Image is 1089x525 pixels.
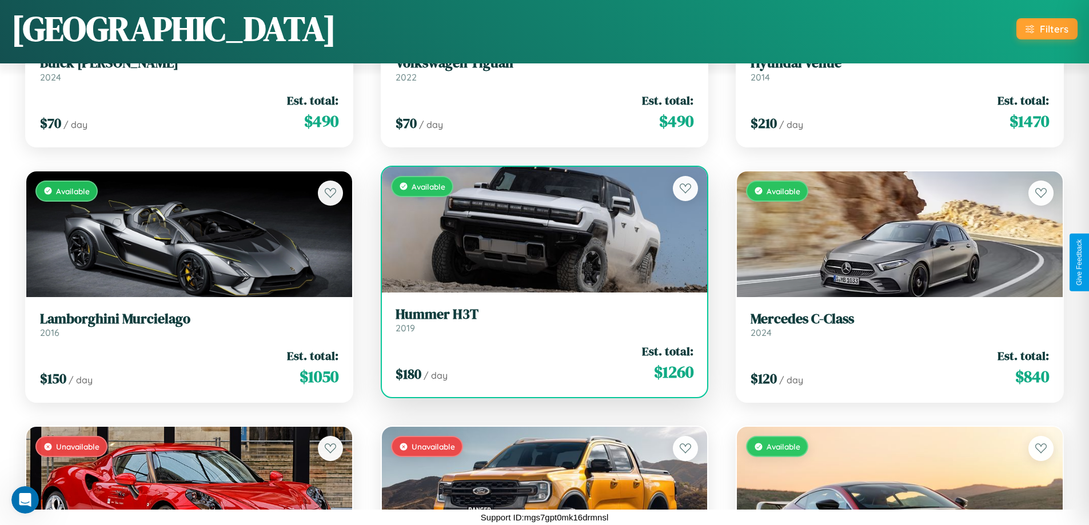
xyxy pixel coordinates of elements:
a: Buick [PERSON_NAME]2024 [40,55,338,83]
span: $ 150 [40,369,66,388]
span: 2024 [40,71,61,83]
span: / day [779,119,803,130]
span: / day [63,119,87,130]
span: $ 70 [396,114,417,133]
h3: Lamborghini Murcielago [40,311,338,327]
span: $ 70 [40,114,61,133]
span: Available [767,442,800,451]
span: Available [767,186,800,196]
iframe: Intercom live chat [11,486,39,514]
span: Est. total: [287,347,338,364]
a: Volkswagen Tiguan2022 [396,55,694,83]
span: Unavailable [56,442,99,451]
span: 2019 [396,322,415,334]
div: Filters [1040,23,1068,35]
button: Filters [1016,18,1078,39]
span: $ 840 [1015,365,1049,388]
h3: Buick [PERSON_NAME] [40,55,338,71]
span: Est. total: [642,343,693,359]
h1: [GEOGRAPHIC_DATA] [11,5,336,52]
span: 2024 [751,327,772,338]
span: $ 1260 [654,360,693,383]
span: $ 1050 [300,365,338,388]
span: Est. total: [998,92,1049,109]
span: $ 120 [751,369,777,388]
h3: Volkswagen Tiguan [396,55,694,71]
span: / day [419,119,443,130]
span: Available [56,186,90,196]
span: Available [412,182,445,191]
a: Hummer H3T2019 [396,306,694,334]
a: Lamborghini Murcielago2016 [40,311,338,339]
a: Hyundai Venue2014 [751,55,1049,83]
span: $ 210 [751,114,777,133]
span: $ 490 [304,110,338,133]
span: Unavailable [412,442,455,451]
span: / day [424,370,448,381]
p: Support ID: mgs7gpt0mk16drmnsl [481,510,608,525]
a: Mercedes C-Class2024 [751,311,1049,339]
h3: Hyundai Venue [751,55,1049,71]
span: Est. total: [642,92,693,109]
span: Est. total: [998,347,1049,364]
h3: Hummer H3T [396,306,694,323]
span: $ 1470 [1010,110,1049,133]
span: / day [69,374,93,386]
div: Give Feedback [1075,239,1083,286]
span: $ 490 [659,110,693,133]
span: $ 180 [396,364,421,383]
span: 2016 [40,327,59,338]
span: / day [779,374,803,386]
span: 2022 [396,71,417,83]
span: 2014 [751,71,770,83]
h3: Mercedes C-Class [751,311,1049,327]
span: Est. total: [287,92,338,109]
